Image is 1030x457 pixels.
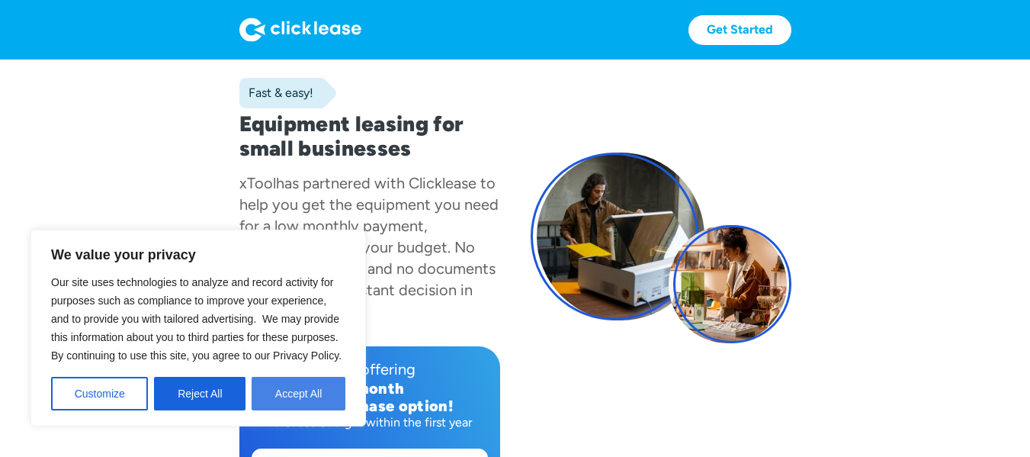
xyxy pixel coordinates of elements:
[239,174,499,320] div: has partnered with Clicklease to help you get the equipment you need for a low monthly payment, c...
[51,246,345,264] p: We value your privacy
[239,18,361,42] img: Logo
[30,230,366,426] div: We value your privacy
[239,85,313,101] div: Fast & easy!
[239,111,500,160] h1: Equipment leasing for small businesses
[252,415,488,430] div: Purchase outright within the first year
[51,276,342,362] span: Our site uses technologies to analyze and record activity for purposes such as compliance to impr...
[252,380,488,397] div: 12 month
[688,15,791,45] a: Get Started
[252,397,488,415] div: early purchase option!
[51,377,148,410] button: Customize
[154,377,245,410] button: Reject All
[252,359,488,380] div: Now offering
[252,377,345,410] button: Accept All
[239,174,276,192] div: xTool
